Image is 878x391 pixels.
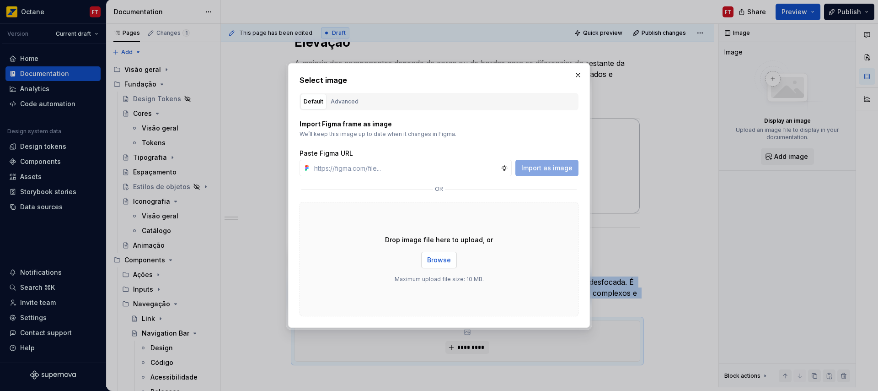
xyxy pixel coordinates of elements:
[435,185,443,193] p: or
[300,119,578,129] p: Import Figma frame as image
[385,235,493,244] p: Drop image file here to upload, or
[300,149,353,158] label: Paste Figma URL
[300,75,578,86] h2: Select image
[331,97,359,106] div: Advanced
[300,130,578,138] p: We’ll keep this image up to date when it changes in Figma.
[311,160,501,176] input: https://figma.com/file...
[395,276,484,283] p: Maximum upload file size: 10 MB.
[427,255,451,265] span: Browse
[421,252,457,268] button: Browse
[304,97,323,106] div: Default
